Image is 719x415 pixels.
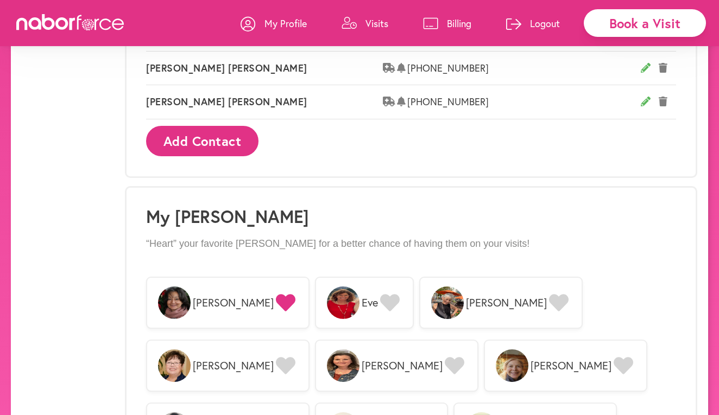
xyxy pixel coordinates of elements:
[241,7,307,40] a: My Profile
[327,286,359,319] img: zMAjYhLRhaR23RHzk8HA
[193,296,274,309] span: [PERSON_NAME]
[146,126,258,156] button: Add Contact
[447,17,471,30] p: Billing
[193,359,274,372] span: [PERSON_NAME]
[530,17,560,30] p: Logout
[431,286,464,319] img: CtM8PFD2QmyF9YeoaANG
[362,359,443,372] span: [PERSON_NAME]
[584,9,706,37] div: Book a Visit
[423,7,471,40] a: Billing
[407,62,641,74] span: [PHONE_NUMBER]
[158,286,191,319] img: KcrE1ofdT1in7ZGlmlOk
[146,238,676,250] p: “Heart” your favorite [PERSON_NAME] for a better chance of having them on your visits!
[264,17,307,30] p: My Profile
[466,296,547,309] span: [PERSON_NAME]
[365,17,388,30] p: Visits
[407,96,641,108] span: [PHONE_NUMBER]
[342,7,388,40] a: Visits
[146,62,383,74] span: [PERSON_NAME] [PERSON_NAME]
[506,7,560,40] a: Logout
[327,349,359,382] img: iHiacPybQeiP2XT76Wod
[158,349,191,382] img: EKjWZyTSSlYMI3bW4vMY
[496,349,528,382] img: qZtf5RwQ9qkseG4n60Ky
[531,359,611,372] span: [PERSON_NAME]
[146,206,676,227] h1: My [PERSON_NAME]
[362,296,378,309] span: Eve
[146,96,383,108] span: [PERSON_NAME] [PERSON_NAME]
